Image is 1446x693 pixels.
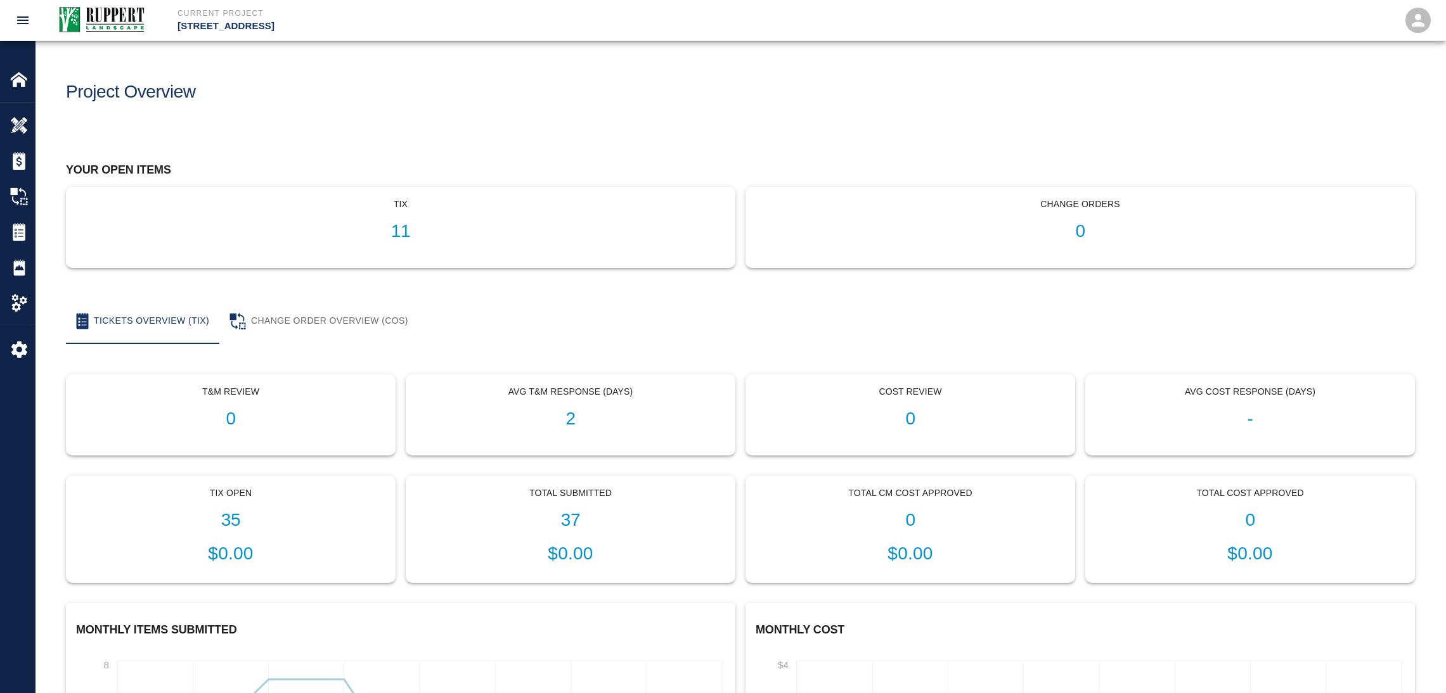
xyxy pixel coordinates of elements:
[756,510,1064,531] h1: 0
[8,5,38,35] button: open drawer
[1096,540,1404,567] p: $0.00
[756,385,1064,398] p: Cost Review
[219,298,418,344] button: Change Order Overview (COS)
[178,8,792,19] p: Current Project
[416,540,725,567] p: $0.00
[1096,486,1404,500] p: Total Cost Approved
[756,198,1404,211] p: Change Orders
[104,659,110,670] tspan: 8
[77,198,725,211] p: tix
[1096,510,1404,531] h1: 0
[416,409,725,429] h1: 2
[756,623,1405,637] h2: Monthly Cost
[178,19,792,34] p: [STREET_ADDRESS]
[1096,385,1404,398] p: Avg Cost Response (Days)
[1096,409,1404,429] h1: -
[77,385,385,398] p: T&M Review
[66,298,219,344] button: Tickets Overview (TIX)
[416,486,725,500] p: Total Submitted
[756,221,1404,242] h1: 0
[1383,632,1446,693] iframe: Chat Widget
[66,163,1415,177] h2: Your open items
[77,221,725,242] h1: 11
[77,510,385,531] h1: 35
[778,659,789,670] tspan: $4
[77,486,385,500] p: Tix Open
[66,82,196,103] h1: Project Overview
[416,385,725,398] p: Avg T&M Response (Days)
[76,623,725,637] h2: Monthly Items Submitted
[756,409,1064,429] h1: 0
[77,540,385,567] p: $0.00
[45,4,152,37] img: Ruppert Landscaping
[416,510,725,531] h1: 37
[756,540,1064,567] p: $0.00
[77,409,385,429] h1: 0
[756,486,1064,500] p: Total CM Cost Approved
